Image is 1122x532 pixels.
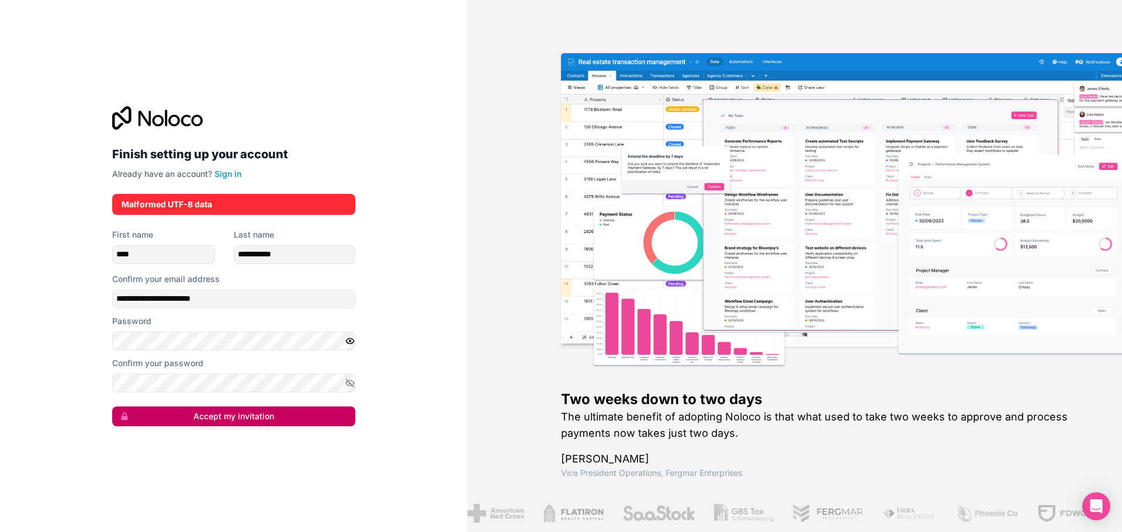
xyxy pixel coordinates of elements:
img: /assets/gbstax-C-GtDUiK.png [713,504,772,523]
label: Confirm your email address [112,273,220,285]
label: Last name [234,229,274,241]
label: Password [112,315,151,327]
h1: Two weeks down to two days [561,390,1085,409]
h1: [PERSON_NAME] [561,451,1085,467]
input: Password [112,332,355,350]
img: /assets/american-red-cross-BAupjrZR.png [466,504,523,523]
div: Open Intercom Messenger [1082,492,1110,520]
h1: Vice President Operations , Fergmar Enterprises [561,467,1085,479]
a: Sign in [214,169,241,179]
button: Accept my invitation [112,406,355,426]
img: /assets/saastock-C6Zbiodz.png [621,504,694,523]
label: First name [112,229,153,241]
label: Confirm your password [112,357,203,369]
img: /assets/fiera-fwj2N5v4.png [881,504,936,523]
img: /assets/fdworks-Bi04fVtw.png [1036,504,1104,523]
div: Malformed UTF-8 data [122,199,346,210]
img: /assets/fergmar-CudnrXN5.png [791,504,862,523]
input: Confirm password [112,374,355,392]
input: Email address [112,290,355,308]
h2: Finish setting up your account [112,144,355,165]
h2: The ultimate benefit of adopting Noloco is that what used to take two weeks to approve and proces... [561,409,1085,441]
input: given-name [112,245,215,264]
input: family-name [234,245,355,264]
img: /assets/phoenix-BREaitsQ.png [954,504,1017,523]
img: /assets/flatiron-C8eUkumj.png [542,504,602,523]
span: Already have an account? [112,169,212,179]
